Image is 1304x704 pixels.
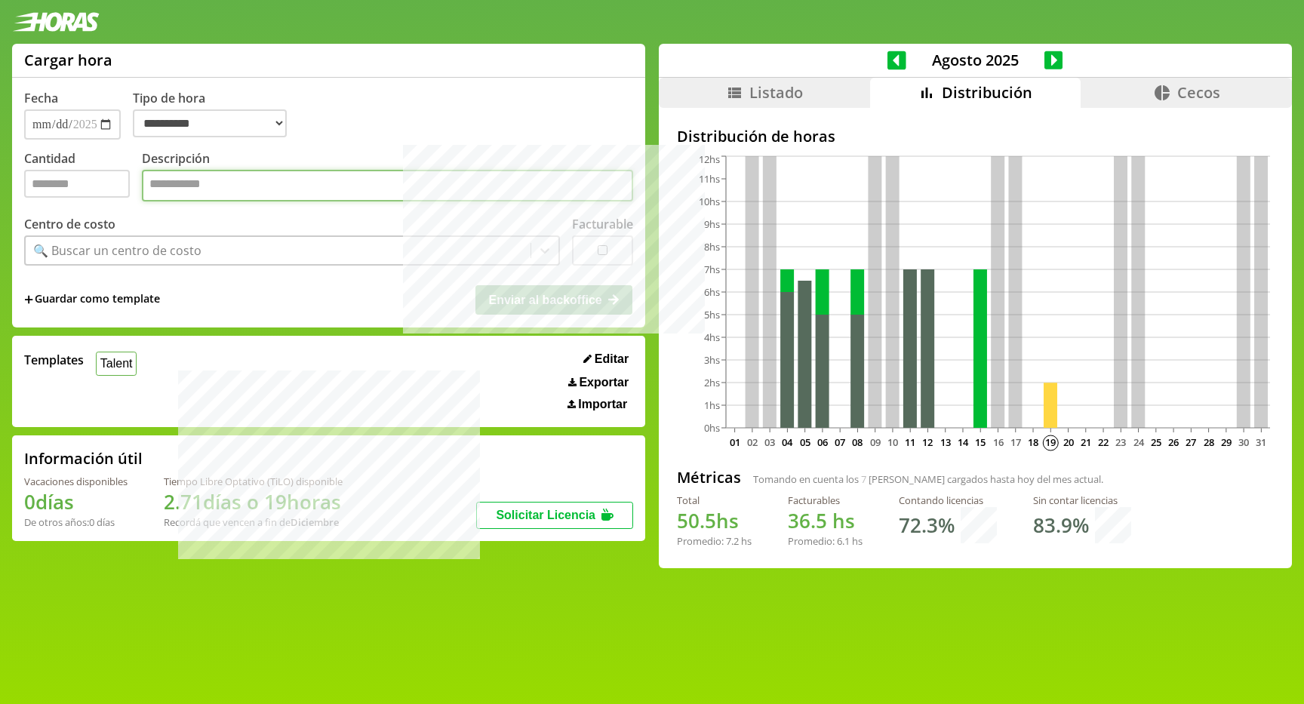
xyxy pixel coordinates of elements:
[704,285,720,299] tspan: 6hs
[24,170,130,198] input: Cantidad
[1151,435,1161,449] text: 25
[572,216,633,232] label: Facturable
[1028,435,1038,449] text: 18
[1186,435,1196,449] text: 27
[579,376,629,389] span: Exportar
[24,90,58,106] label: Fecha
[699,172,720,186] tspan: 11hs
[595,352,629,366] span: Editar
[788,534,863,548] div: Promedio: hs
[788,493,863,507] div: Facturables
[835,435,845,449] text: 07
[33,242,201,259] div: 🔍 Buscar un centro de costo
[887,435,898,449] text: 10
[788,507,863,534] h1: hs
[704,263,720,276] tspan: 7hs
[905,435,915,449] text: 11
[837,534,850,548] span: 6.1
[852,435,863,449] text: 08
[24,216,115,232] label: Centro de costo
[677,126,1274,146] h2: Distribución de horas
[922,435,933,449] text: 12
[24,150,142,205] label: Cantidad
[1063,435,1073,449] text: 20
[704,308,720,321] tspan: 5hs
[1081,435,1091,449] text: 21
[677,507,752,534] h1: hs
[1203,435,1213,449] text: 28
[291,515,339,529] b: Diciembre
[726,534,739,548] span: 7.2
[677,507,716,534] span: 50.5
[1033,493,1131,507] div: Sin contar licencias
[942,82,1032,103] span: Distribución
[699,152,720,166] tspan: 12hs
[1115,435,1126,449] text: 23
[1133,435,1144,449] text: 24
[496,509,595,521] span: Solicitar Licencia
[1177,82,1220,103] span: Cecos
[799,435,810,449] text: 05
[164,475,343,488] div: Tiempo Libre Optativo (TiLO) disponible
[133,109,287,137] select: Tipo de hora
[578,398,627,411] span: Importar
[24,475,128,488] div: Vacaciones disponibles
[704,353,720,367] tspan: 3hs
[975,435,986,449] text: 15
[1010,435,1021,449] text: 17
[1238,435,1249,449] text: 30
[899,512,955,539] h1: 72.3 %
[24,448,143,469] h2: Información útil
[677,493,752,507] div: Total
[704,398,720,412] tspan: 1hs
[24,50,112,70] h1: Cargar hora
[747,435,758,449] text: 02
[142,150,633,205] label: Descripción
[1033,512,1089,539] h1: 83.9 %
[142,170,633,201] textarea: Descripción
[564,375,633,390] button: Exportar
[940,435,951,449] text: 13
[704,240,720,254] tspan: 8hs
[476,502,633,529] button: Solicitar Licencia
[133,90,299,140] label: Tipo de hora
[24,488,128,515] h1: 0 días
[24,352,84,368] span: Templates
[869,435,880,449] text: 09
[749,82,803,103] span: Listado
[1098,435,1109,449] text: 22
[677,534,752,548] div: Promedio: hs
[579,352,633,367] button: Editar
[1221,435,1232,449] text: 29
[699,195,720,208] tspan: 10hs
[704,217,720,231] tspan: 9hs
[992,435,1003,449] text: 16
[753,472,1103,486] span: Tomando en cuenta los [PERSON_NAME] cargados hasta hoy del mes actual.
[958,435,969,449] text: 14
[24,291,160,308] span: +Guardar como template
[899,493,997,507] div: Contando licencias
[906,50,1044,70] span: Agosto 2025
[704,330,720,344] tspan: 4hs
[96,352,137,375] button: Talent
[677,467,741,487] h2: Métricas
[1045,435,1056,449] text: 19
[729,435,740,449] text: 01
[24,515,128,529] div: De otros años: 0 días
[704,376,720,389] tspan: 2hs
[861,472,866,486] span: 7
[782,435,793,449] text: 04
[1168,435,1179,449] text: 26
[164,488,343,515] h1: 2.71 días o 19 horas
[164,515,343,529] div: Recordá que vencen a fin de
[704,421,720,435] tspan: 0hs
[1256,435,1266,449] text: 31
[764,435,775,449] text: 03
[24,291,33,308] span: +
[788,507,827,534] span: 36.5
[12,12,100,32] img: logotipo
[817,435,828,449] text: 06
